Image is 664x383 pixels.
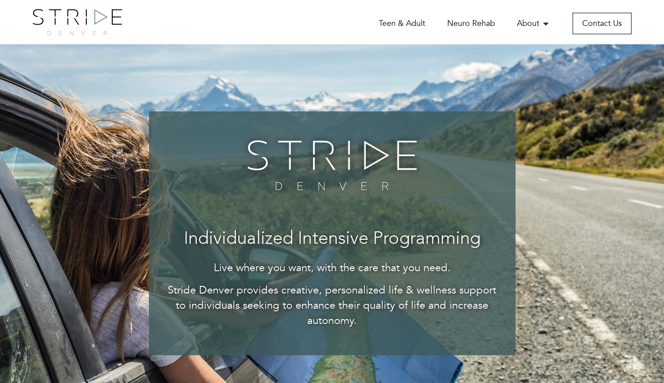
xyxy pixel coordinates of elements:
a: About [517,18,550,29]
h3: Individualized Intensive Programming [167,230,498,249]
a: Neuro Rehab [447,18,495,29]
a: Contact Us [572,13,632,34]
p: Stride Denver provides creative, personalized life & wellness support to individuals seeking to e... [167,283,498,329]
img: logo.png [33,9,122,35]
a: Teen & Adult [379,18,425,29]
p: Live where you want, with the care that you need. [167,260,498,276]
img: banner-logo.png [241,134,423,196]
